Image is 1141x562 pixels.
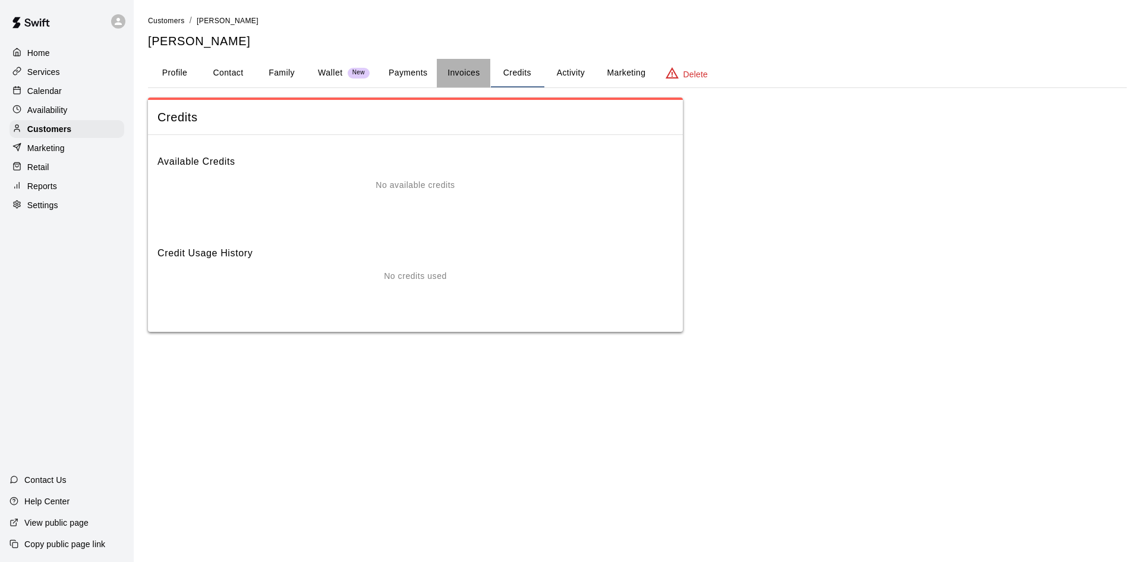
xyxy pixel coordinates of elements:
[27,180,57,192] p: Reports
[197,17,259,25] span: [PERSON_NAME]
[24,495,70,507] p: Help Center
[27,142,65,154] p: Marketing
[190,14,192,27] li: /
[376,179,455,191] p: No available credits
[348,69,370,77] span: New
[10,120,124,138] a: Customers
[24,517,89,529] p: View public page
[27,199,58,211] p: Settings
[10,101,124,119] a: Availability
[379,59,437,87] button: Payments
[148,59,201,87] button: Profile
[318,67,343,79] p: Wallet
[10,63,124,81] a: Services
[24,538,105,550] p: Copy public page link
[544,59,597,87] button: Activity
[157,109,673,125] span: Credits
[24,474,67,486] p: Contact Us
[597,59,655,87] button: Marketing
[10,196,124,214] a: Settings
[10,139,124,157] a: Marketing
[148,17,185,25] span: Customers
[157,236,673,261] h6: Credit Usage History
[10,44,124,62] a: Home
[157,145,673,169] h6: Available Credits
[10,82,124,100] a: Calendar
[27,104,68,116] p: Availability
[148,15,185,25] a: Customers
[255,59,308,87] button: Family
[148,59,1127,87] div: basic tabs example
[27,123,71,135] p: Customers
[437,59,490,87] button: Invoices
[201,59,255,87] button: Contact
[10,177,124,195] a: Reports
[27,66,60,78] p: Services
[384,270,447,282] p: No credits used
[27,161,49,173] p: Retail
[27,85,62,97] p: Calendar
[27,47,50,59] p: Home
[10,158,124,176] a: Retail
[148,14,1127,27] nav: breadcrumb
[148,33,1127,49] h5: [PERSON_NAME]
[490,59,544,87] button: Credits
[683,68,708,80] p: Delete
